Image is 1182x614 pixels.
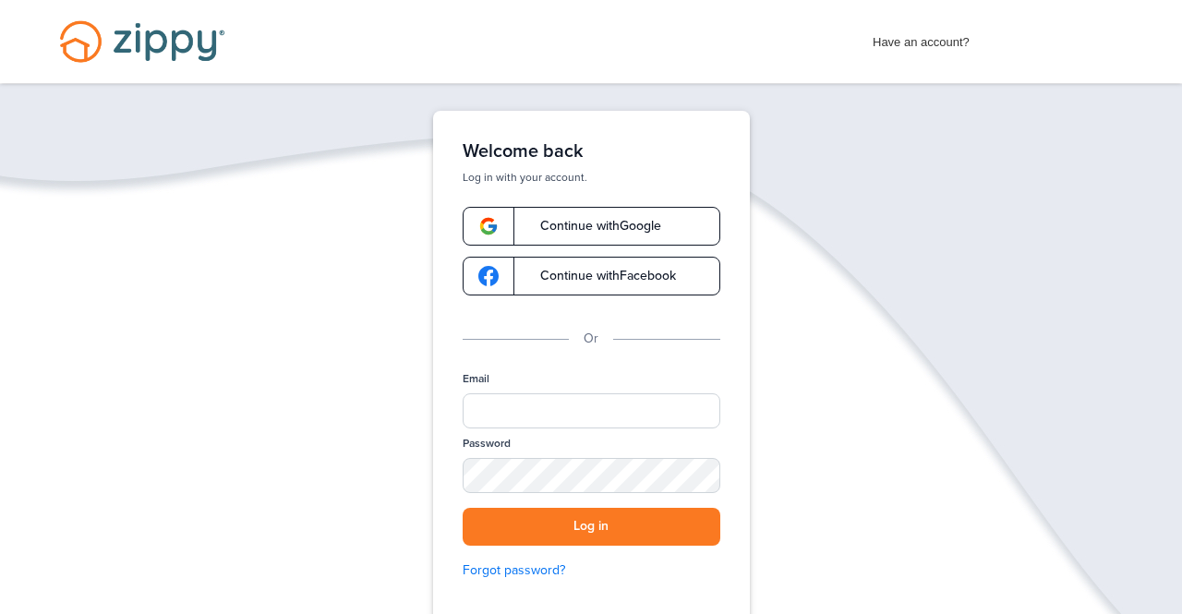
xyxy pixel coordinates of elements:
[463,170,720,185] p: Log in with your account.
[478,266,499,286] img: google-logo
[463,207,720,246] a: google-logoContinue withGoogle
[463,371,489,387] label: Email
[463,436,511,451] label: Password
[463,140,720,163] h1: Welcome back
[463,560,720,581] a: Forgot password?
[522,220,661,233] span: Continue with Google
[873,23,970,53] span: Have an account?
[463,393,720,428] input: Email
[463,257,720,295] a: google-logoContinue withFacebook
[584,329,598,349] p: Or
[522,270,676,283] span: Continue with Facebook
[463,458,720,493] input: Password
[478,216,499,236] img: google-logo
[463,508,720,546] button: Log in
